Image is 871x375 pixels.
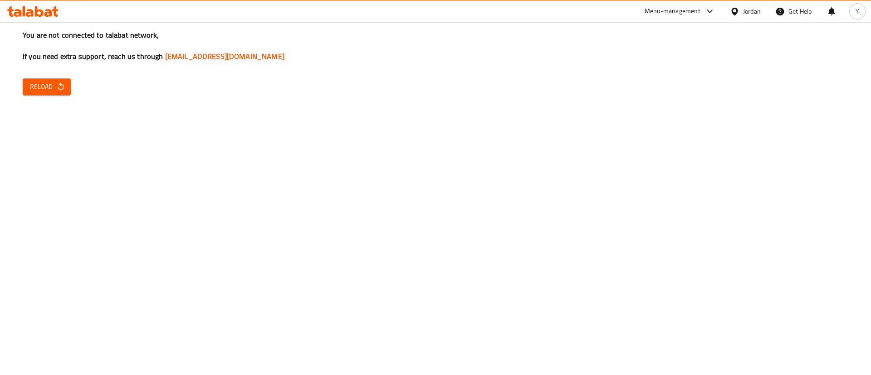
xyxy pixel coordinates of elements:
[165,49,284,63] a: [EMAIL_ADDRESS][DOMAIN_NAME]
[30,81,64,93] span: Reload
[23,30,848,62] h3: You are not connected to talabat network, If you need extra support, reach us through
[856,6,859,16] span: Y
[743,6,761,16] div: Jordan
[645,6,700,17] div: Menu-management
[23,78,71,95] button: Reload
